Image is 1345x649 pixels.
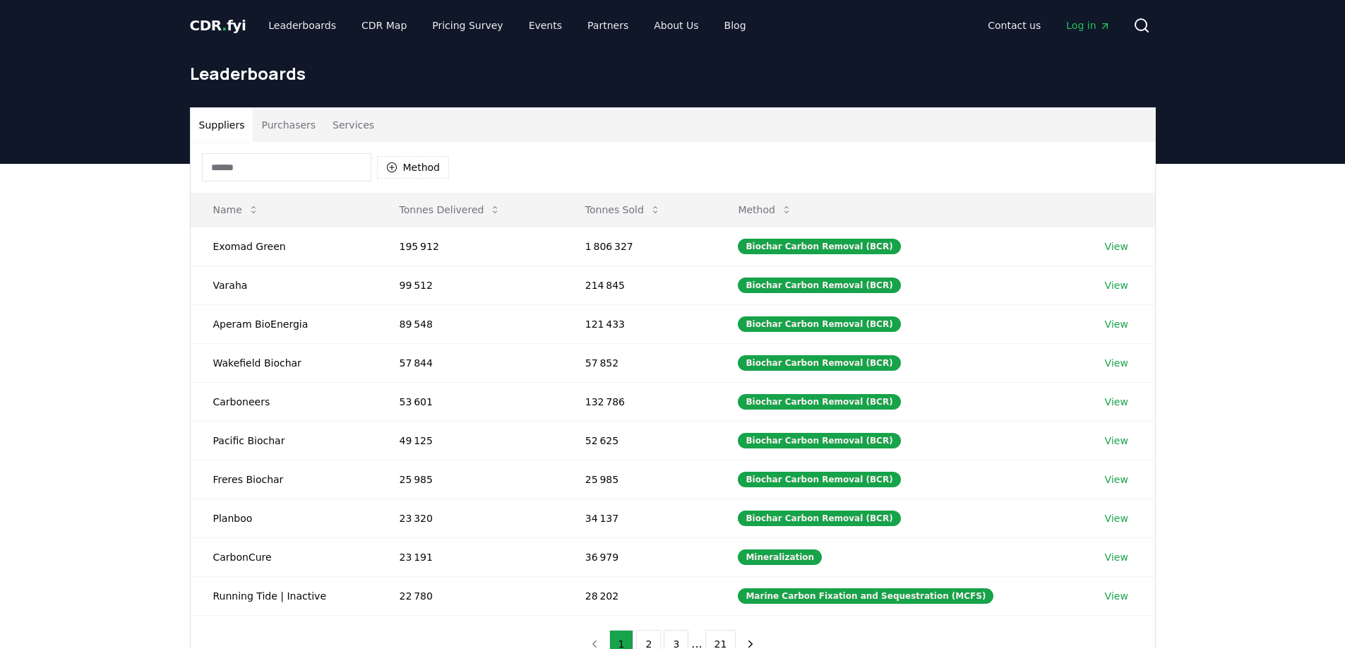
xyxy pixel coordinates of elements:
td: Wakefield Biochar [191,343,377,382]
a: View [1105,278,1128,292]
a: View [1105,550,1128,564]
div: Biochar Carbon Removal (BCR) [738,278,900,293]
td: 36 979 [563,537,716,576]
td: Carboneers [191,382,377,421]
a: Events [518,13,573,38]
td: 49 125 [377,421,563,460]
a: Partners [576,13,640,38]
td: 34 137 [563,499,716,537]
td: 99 512 [377,266,563,304]
div: Biochar Carbon Removal (BCR) [738,472,900,487]
nav: Main [257,13,757,38]
nav: Main [976,13,1121,38]
a: Pricing Survey [421,13,514,38]
div: Biochar Carbon Removal (BCR) [738,316,900,332]
a: CDR Map [350,13,418,38]
td: 89 548 [377,304,563,343]
td: Varaha [191,266,377,304]
a: View [1105,395,1128,409]
a: CDR.fyi [190,16,246,35]
a: View [1105,589,1128,603]
a: Leaderboards [257,13,347,38]
button: Method [377,156,450,179]
div: Biochar Carbon Removal (BCR) [738,239,900,254]
td: Freres Biochar [191,460,377,499]
span: Log in [1066,18,1110,32]
button: Name [202,196,270,224]
td: Running Tide | Inactive [191,576,377,615]
a: Contact us [976,13,1052,38]
button: Tonnes Delivered [388,196,513,224]
td: Aperam BioEnergia [191,304,377,343]
a: View [1105,239,1128,254]
div: Biochar Carbon Removal (BCR) [738,433,900,448]
a: Log in [1055,13,1121,38]
div: Biochar Carbon Removal (BCR) [738,394,900,410]
td: 53 601 [377,382,563,421]
td: 195 912 [377,227,563,266]
div: Marine Carbon Fixation and Sequestration (MCFS) [738,588,993,604]
td: 121 433 [563,304,716,343]
td: 25 985 [377,460,563,499]
a: View [1105,317,1128,331]
button: Services [324,108,383,142]
a: About Us [642,13,710,38]
td: 22 780 [377,576,563,615]
div: Biochar Carbon Removal (BCR) [738,355,900,371]
td: Pacific Biochar [191,421,377,460]
td: Planboo [191,499,377,537]
td: 1 806 327 [563,227,716,266]
td: 52 625 [563,421,716,460]
a: View [1105,511,1128,525]
td: 25 985 [563,460,716,499]
div: Biochar Carbon Removal (BCR) [738,511,900,526]
a: View [1105,472,1128,487]
td: 132 786 [563,382,716,421]
td: 23 320 [377,499,563,537]
td: 214 845 [563,266,716,304]
a: Blog [713,13,758,38]
button: Purchasers [253,108,324,142]
td: Exomad Green [191,227,377,266]
td: CarbonCure [191,537,377,576]
button: Tonnes Sold [574,196,672,224]
td: 57 852 [563,343,716,382]
h1: Leaderboards [190,62,1156,85]
td: 23 191 [377,537,563,576]
td: 57 844 [377,343,563,382]
td: 28 202 [563,576,716,615]
a: View [1105,356,1128,370]
span: CDR fyi [190,17,246,34]
div: Mineralization [738,549,822,565]
button: Method [727,196,803,224]
button: Suppliers [191,108,253,142]
span: . [222,17,227,34]
a: View [1105,434,1128,448]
